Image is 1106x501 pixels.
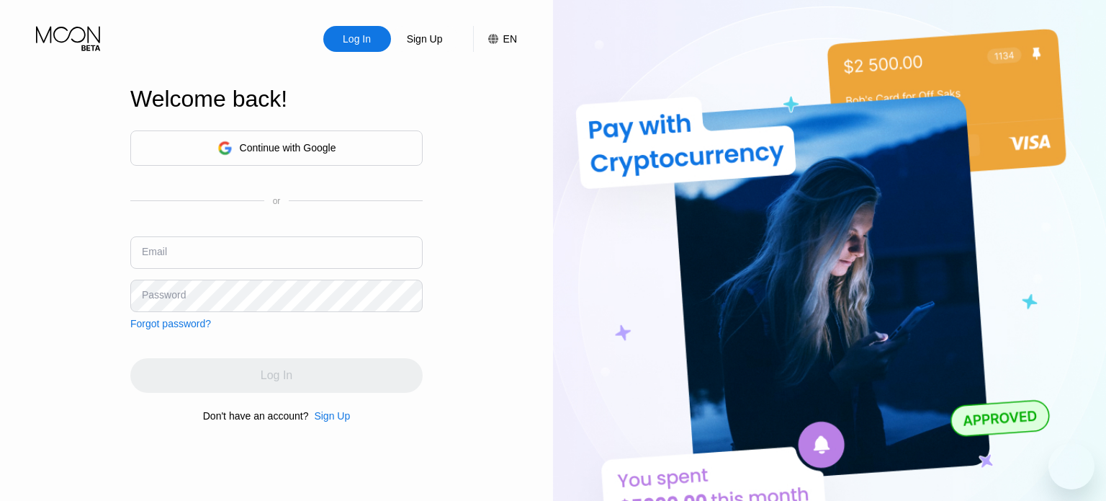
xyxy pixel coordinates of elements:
[142,289,186,301] div: Password
[1048,443,1094,489] iframe: Button to launch messaging window
[391,26,459,52] div: Sign Up
[130,130,423,166] div: Continue with Google
[130,318,211,329] div: Forgot password?
[240,142,336,154] div: Continue with Google
[142,246,167,257] div: Email
[130,86,423,112] div: Welcome back!
[203,410,309,422] div: Don't have an account?
[503,33,517,45] div: EN
[314,410,350,422] div: Sign Up
[473,26,517,52] div: EN
[405,32,444,46] div: Sign Up
[273,196,281,206] div: or
[341,32,372,46] div: Log In
[308,410,350,422] div: Sign Up
[323,26,391,52] div: Log In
